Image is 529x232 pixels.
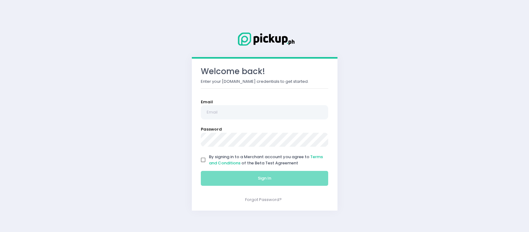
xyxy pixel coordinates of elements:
[201,78,328,85] p: Enter your [DOMAIN_NAME] credentials to get started.
[201,99,213,105] label: Email
[209,154,323,166] span: By signing in to a Merchant account you agree to of the Beta Test Agreement
[201,126,222,132] label: Password
[245,197,282,203] a: Forgot Password?
[258,175,271,181] span: Sign In
[201,105,328,119] input: Email
[209,154,323,166] a: Terms and Conditions
[201,67,328,76] h3: Welcome back!
[234,31,296,47] img: Logo
[201,171,328,186] button: Sign In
